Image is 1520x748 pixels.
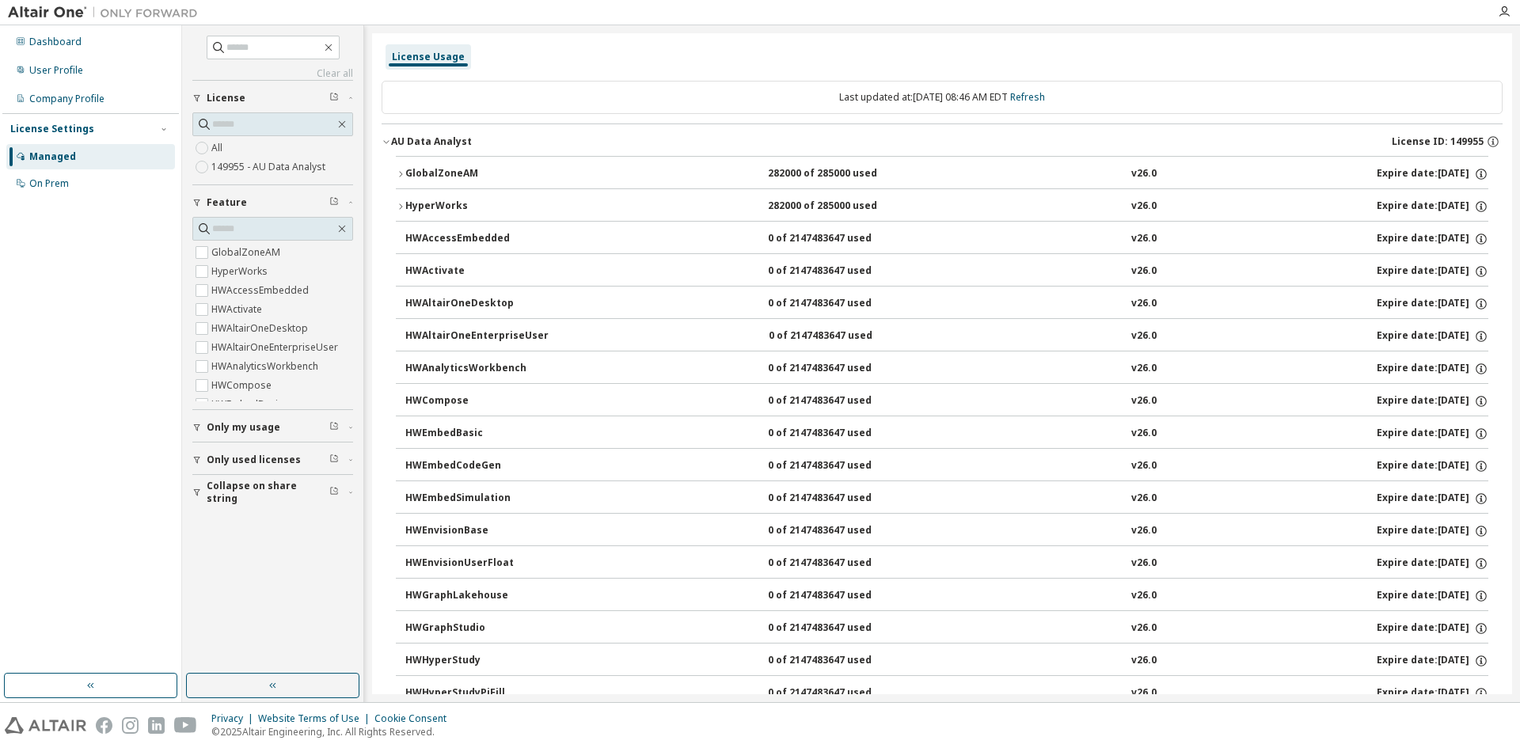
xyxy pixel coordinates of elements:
label: HWAnalyticsWorkbench [211,357,321,376]
button: HWHyperStudyPiFill0 of 2147483647 usedv26.0Expire date:[DATE] [405,676,1488,711]
button: Collapse on share string [192,475,353,510]
div: HWAltairOneDesktop [405,297,548,311]
button: GlobalZoneAM282000 of 285000 usedv26.0Expire date:[DATE] [396,157,1488,192]
div: v26.0 [1131,524,1157,538]
div: HWGraphStudio [405,621,548,636]
div: HWGraphLakehouse [405,589,548,603]
div: User Profile [29,64,83,77]
span: Clear filter [329,454,339,466]
div: Expire date: [DATE] [1377,621,1488,636]
div: 0 of 2147483647 used [768,492,910,506]
div: v26.0 [1131,199,1157,214]
div: Expire date: [DATE] [1377,492,1488,506]
div: Managed [29,150,76,163]
div: v26.0 [1131,427,1157,441]
div: Expire date: [DATE] [1377,329,1488,344]
span: Only my usage [207,421,280,434]
div: Expire date: [DATE] [1377,524,1488,538]
button: HWCompose0 of 2147483647 usedv26.0Expire date:[DATE] [405,384,1488,419]
button: HWGraphLakehouse0 of 2147483647 usedv26.0Expire date:[DATE] [405,579,1488,613]
div: HWEmbedSimulation [405,492,548,506]
div: Website Terms of Use [258,712,374,725]
span: Clear filter [329,196,339,209]
div: HWCompose [405,394,548,408]
button: AU Data AnalystLicense ID: 149955 [382,124,1503,159]
button: Feature [192,185,353,220]
p: © 2025 Altair Engineering, Inc. All Rights Reserved. [211,725,456,739]
button: HWEnvisionUserFloat0 of 2147483647 usedv26.0Expire date:[DATE] [405,546,1488,581]
div: Expire date: [DATE] [1377,394,1488,408]
label: All [211,139,226,158]
div: HWEmbedBasic [405,427,548,441]
div: Expire date: [DATE] [1377,459,1488,473]
div: v26.0 [1131,232,1157,246]
div: 0 of 2147483647 used [768,654,910,668]
div: 0 of 2147483647 used [768,621,910,636]
img: facebook.svg [96,717,112,734]
div: AU Data Analyst [391,135,472,148]
div: Cookie Consent [374,712,456,725]
div: HWEmbedCodeGen [405,459,548,473]
div: Last updated at: [DATE] 08:46 AM EDT [382,81,1503,114]
button: HWAnalyticsWorkbench0 of 2147483647 usedv26.0Expire date:[DATE] [405,351,1488,386]
label: GlobalZoneAM [211,243,283,262]
div: Expire date: [DATE] [1377,686,1488,701]
div: v26.0 [1131,556,1157,571]
label: HyperWorks [211,262,271,281]
div: Expire date: [DATE] [1377,199,1488,214]
span: Clear filter [329,421,339,434]
div: 0 of 2147483647 used [768,362,910,376]
div: On Prem [29,177,69,190]
div: HWAccessEmbedded [405,232,548,246]
div: 282000 of 285000 used [768,167,910,181]
div: GlobalZoneAM [405,167,548,181]
div: v26.0 [1131,167,1157,181]
div: 0 of 2147483647 used [768,232,910,246]
div: 0 of 2147483647 used [768,427,910,441]
div: 282000 of 285000 used [768,199,910,214]
label: HWCompose [211,376,275,395]
div: v26.0 [1131,459,1157,473]
div: License Usage [392,51,465,63]
img: Altair One [8,5,206,21]
label: HWActivate [211,300,265,319]
div: 0 of 2147483647 used [768,686,910,701]
button: License [192,81,353,116]
div: Expire date: [DATE] [1377,167,1488,181]
img: altair_logo.svg [5,717,86,734]
div: v26.0 [1131,329,1157,344]
div: v26.0 [1131,297,1157,311]
button: HyperWorks282000 of 285000 usedv26.0Expire date:[DATE] [396,189,1488,224]
div: v26.0 [1131,362,1157,376]
button: HWEnvisionBase0 of 2147483647 usedv26.0Expire date:[DATE] [405,514,1488,549]
div: 0 of 2147483647 used [768,589,910,603]
label: HWAltairOneEnterpriseUser [211,338,341,357]
div: HWHyperStudyPiFill [405,686,548,701]
div: 0 of 2147483647 used [768,524,910,538]
div: Expire date: [DATE] [1377,362,1488,376]
div: HWAnalyticsWorkbench [405,362,548,376]
div: HWEnvisionUserFloat [405,556,548,571]
label: HWAccessEmbedded [211,281,312,300]
div: Expire date: [DATE] [1377,427,1488,441]
button: HWHyperStudy0 of 2147483647 usedv26.0Expire date:[DATE] [405,644,1488,678]
div: 0 of 2147483647 used [768,556,910,571]
button: HWGraphStudio0 of 2147483647 usedv26.0Expire date:[DATE] [405,611,1488,646]
div: Company Profile [29,93,104,105]
button: Only used licenses [192,442,353,477]
button: HWEmbedBasic0 of 2147483647 usedv26.0Expire date:[DATE] [405,416,1488,451]
div: HWActivate [405,264,548,279]
div: Dashboard [29,36,82,48]
div: Expire date: [DATE] [1377,264,1488,279]
label: HWEmbedBasic [211,395,286,414]
button: HWAccessEmbedded0 of 2147483647 usedv26.0Expire date:[DATE] [405,222,1488,256]
button: HWEmbedSimulation0 of 2147483647 usedv26.0Expire date:[DATE] [405,481,1488,516]
div: 0 of 2147483647 used [769,329,911,344]
span: Only used licenses [207,454,301,466]
div: HWHyperStudy [405,654,548,668]
label: 149955 - AU Data Analyst [211,158,329,177]
span: Feature [207,196,247,209]
div: 0 of 2147483647 used [768,264,910,279]
button: Only my usage [192,410,353,445]
span: License ID: 149955 [1392,135,1484,148]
